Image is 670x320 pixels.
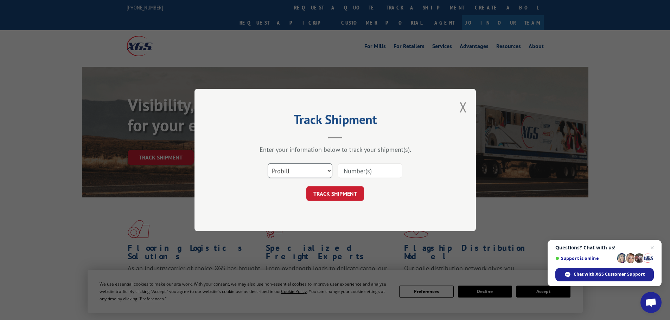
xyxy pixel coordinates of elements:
[648,243,656,252] span: Close chat
[640,292,662,313] div: Open chat
[306,186,364,201] button: TRACK SHIPMENT
[555,256,614,261] span: Support is online
[555,268,654,281] div: Chat with XGS Customer Support
[459,98,467,116] button: Close modal
[338,163,402,178] input: Number(s)
[574,271,645,277] span: Chat with XGS Customer Support
[230,115,441,128] h2: Track Shipment
[555,245,654,250] span: Questions? Chat with us!
[230,145,441,154] div: Enter your information below to track your shipment(s).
